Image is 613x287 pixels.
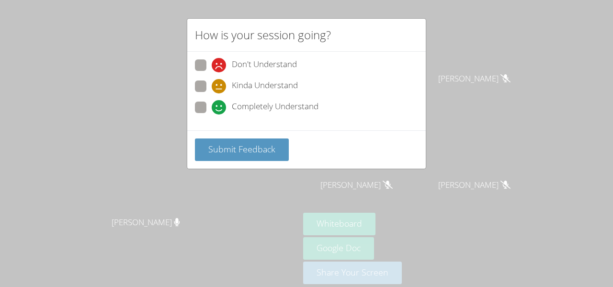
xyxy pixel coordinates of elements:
[232,100,318,115] span: Completely Understand
[195,138,289,161] button: Submit Feedback
[232,58,297,72] span: Don't Understand
[195,26,331,44] h2: How is your session going?
[232,79,298,93] span: Kinda Understand
[208,143,275,155] span: Submit Feedback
